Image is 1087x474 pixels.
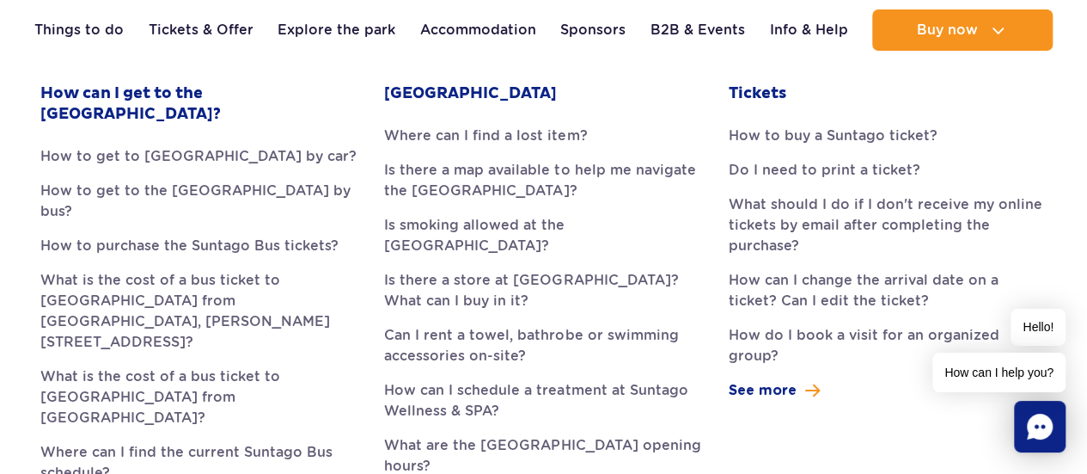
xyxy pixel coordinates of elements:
a: How to buy a Suntago ticket? [729,126,1047,146]
a: Where can I find a lost item? [384,126,702,146]
strong: How can I get to the [GEOGRAPHIC_DATA]? [40,83,358,125]
a: How to get to the [GEOGRAPHIC_DATA] by bus? [40,181,358,222]
a: Tickets & Offer [149,9,253,51]
span: See more [729,380,797,401]
strong: Tickets [729,83,786,104]
a: Explore the park [278,9,395,51]
a: What is the cost of a bus ticket to [GEOGRAPHIC_DATA] from [GEOGRAPHIC_DATA], [PERSON_NAME][STREE... [40,270,358,353]
a: See more [729,380,820,401]
a: How can I change the arrival date on a ticket? Can I edit the ticket? [729,270,1047,311]
a: How can I schedule a treatment at Suntago Wellness & SPA? [384,380,702,422]
div: Chat [1014,401,1066,452]
button: Buy now [872,9,1053,51]
a: B2B & Events [650,9,745,51]
a: Is smoking allowed at the [GEOGRAPHIC_DATA]? [384,215,702,256]
a: Sponsors [560,9,626,51]
span: How can I help you? [932,353,1066,392]
a: How to purchase the Suntago Bus tickets? [40,236,358,256]
a: Info & Help [769,9,847,51]
a: Do I need to print a ticket? [729,160,1047,181]
a: How to get to [GEOGRAPHIC_DATA] by car? [40,146,358,167]
a: How do I book a visit for an organized group? [729,325,1047,366]
a: Accommodation [420,9,536,51]
a: Can I rent a towel, bathrobe or swimming accessories on-site? [384,325,702,366]
a: What should I do if I don't receive my online tickets by email after completing the purchase? [729,194,1047,256]
span: Hello! [1011,309,1066,346]
a: Things to do [34,9,124,51]
strong: [GEOGRAPHIC_DATA] [384,83,557,104]
span: Buy now [916,22,977,38]
a: Is there a store at [GEOGRAPHIC_DATA]? What can I buy in it? [384,270,702,311]
a: What is the cost of a bus ticket to [GEOGRAPHIC_DATA] from [GEOGRAPHIC_DATA]? [40,366,358,428]
a: Is there a map available to help me navigate the [GEOGRAPHIC_DATA]? [384,160,702,201]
